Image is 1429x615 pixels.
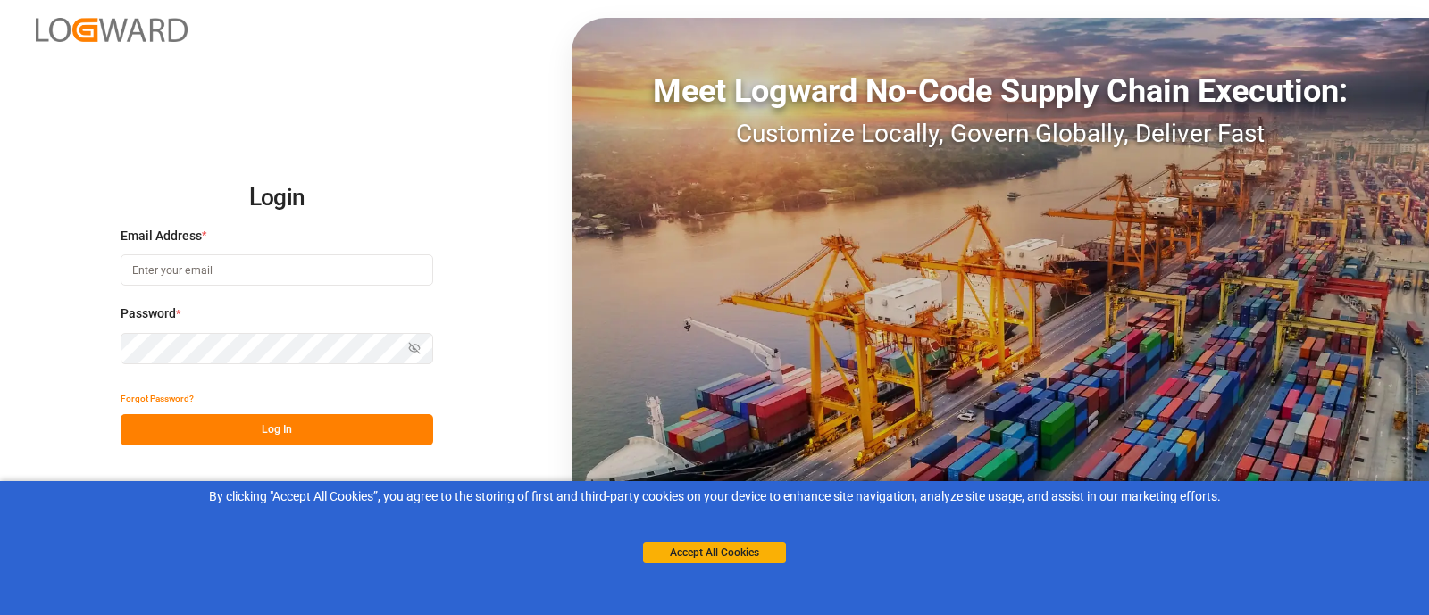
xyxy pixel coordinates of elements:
input: Enter your email [121,254,433,286]
div: Meet Logward No-Code Supply Chain Execution: [572,67,1429,115]
button: Log In [121,414,433,445]
div: Customize Locally, Govern Globally, Deliver Fast [572,115,1429,153]
span: Password [121,304,176,323]
img: Logward_new_orange.png [36,18,188,42]
div: By clicking "Accept All Cookies”, you agree to the storing of first and third-party cookies on yo... [13,487,1416,506]
button: Forgot Password? [121,383,194,414]
h2: Login [121,170,433,227]
button: Accept All Cookies [643,542,786,563]
span: Email Address [121,227,202,245]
